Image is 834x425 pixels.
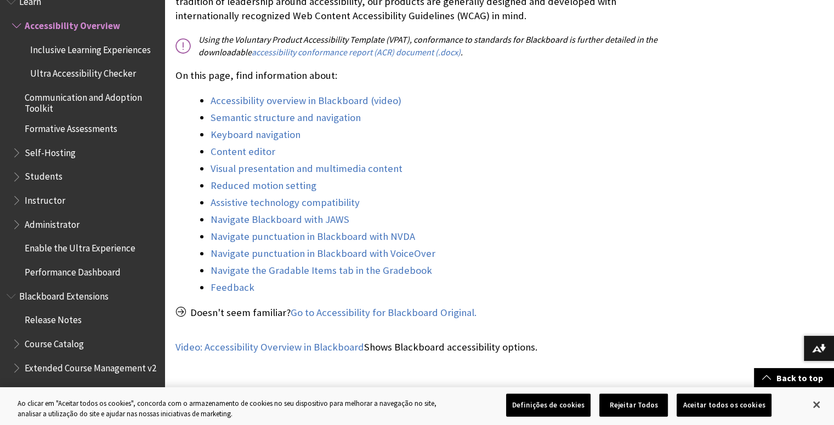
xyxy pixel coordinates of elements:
span: Enable the Ultra Experience [25,239,135,254]
span: Ultra Accessibility Checker [30,65,136,79]
button: Definições de cookies [506,394,591,417]
span: Grades Journey v2 [25,383,97,398]
a: Navigate Blackboard with JAWS [211,213,349,226]
button: Aceitar todos os cookies [677,394,771,417]
p: Using the Voluntary Product Accessibility Template (VPAT), conformance to standards for Blackboar... [175,33,661,58]
span: Accessibility Overview [25,16,120,31]
span: Release Notes [25,311,82,326]
a: Navigate punctuation in Blackboard with NVDA [211,230,415,243]
a: Reduced motion setting [211,179,316,192]
span: Instructor [25,191,65,206]
span: Extended Course Management v2 [25,359,156,374]
span: Students [25,168,63,182]
a: Assistive technology compatibility [211,196,360,209]
a: accessibility conformance report (ACR) document (.docx) [252,47,461,58]
span: Course Catalog [25,335,84,349]
a: Accessibility overview in Blackboard (video) [211,94,401,107]
a: Content editor [211,145,275,158]
span: Communication and Adoption Toolkit [25,88,157,114]
a: Video: Accessibility Overview in Blackboard [175,341,364,354]
a: Navigate the Gradable Items tab in the Gradebook [211,264,432,277]
button: Fechar [804,393,829,417]
span: Inclusive Learning Experiences [30,41,151,55]
p: On this page, find information about: [175,68,661,83]
a: Feedback [211,281,254,294]
span: Performance Dashboard [25,263,121,278]
button: Rejeitar Todos [599,394,668,417]
a: Go to Accessibility for Blackboard Original. [291,306,476,319]
span: Self-Hosting [25,143,76,158]
div: Ao clicar em "Aceitar todos os cookies", concorda com o armazenamento de cookies no seu dispositi... [18,398,459,420]
span: Blackboard Extensions [19,287,109,302]
a: Back to top [754,368,834,388]
span: Administrator [25,215,80,230]
a: Navigate punctuation in Blackboard with VoiceOver [211,247,435,260]
a: Semantic structure and navigation [211,111,361,124]
a: Visual presentation and multimedia content [211,162,402,175]
p: Doesn't seem familiar? [175,306,661,320]
p: Shows Blackboard accessibility options. [175,340,661,354]
a: Keyboard navigation [211,128,300,141]
span: Formative Assessments [25,119,117,134]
